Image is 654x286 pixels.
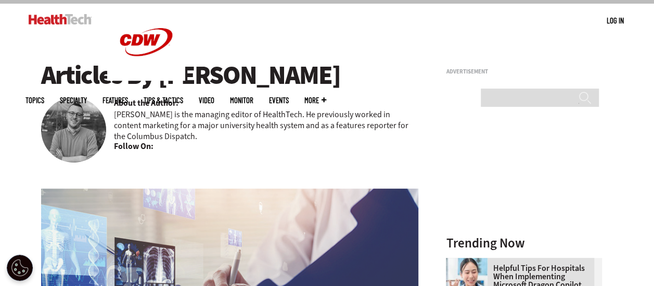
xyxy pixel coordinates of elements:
[607,16,624,25] a: Log in
[446,79,602,209] iframe: advertisement
[107,4,185,81] img: Home
[107,72,185,83] a: CDW
[199,96,214,104] a: Video
[29,14,92,24] img: Home
[7,255,33,281] button: Open Preferences
[102,96,128,104] a: Features
[230,96,253,104] a: MonITor
[446,258,493,266] a: Doctor using phone to dictate to tablet
[41,97,106,163] img: Kevin Joy
[269,96,289,104] a: Events
[7,255,33,281] div: Cookie Settings
[25,96,44,104] span: Topics
[304,96,326,104] span: More
[446,237,602,250] h3: Trending Now
[114,141,153,152] b: Follow On:
[60,96,87,104] span: Specialty
[114,109,419,142] p: [PERSON_NAME] is the managing editor of HealthTech. He previously worked in content marketing for...
[144,96,183,104] a: Tips & Tactics
[607,15,624,26] div: User menu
